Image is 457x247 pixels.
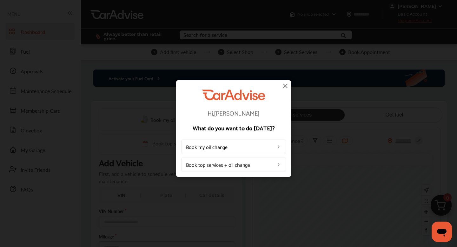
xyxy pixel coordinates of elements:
[276,144,281,150] img: left_arrow_icon.0f472efe.svg
[432,222,452,242] iframe: Button to launch messaging window
[276,162,281,167] img: left_arrow_icon.0f472efe.svg
[181,140,286,154] a: Book my oil change
[181,125,286,131] p: What do you want to do [DATE]?
[181,157,286,172] a: Book top services + oil change
[281,82,289,90] img: close-icon.a004319c.svg
[181,110,286,116] p: Hi, [PERSON_NAME]
[202,90,265,100] img: CarAdvise Logo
